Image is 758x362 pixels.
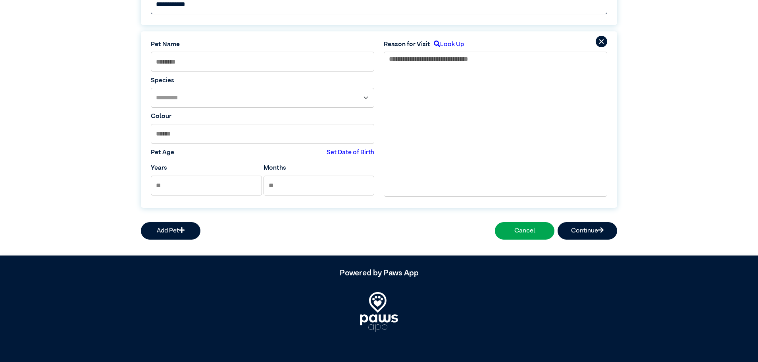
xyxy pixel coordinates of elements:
label: Species [151,76,374,85]
label: Reason for Visit [384,40,430,49]
button: Add Pet [141,222,200,240]
label: Pet Name [151,40,374,49]
label: Years [151,163,167,173]
label: Months [264,163,286,173]
img: PawsApp [360,292,398,332]
label: Set Date of Birth [327,148,374,157]
label: Look Up [430,40,464,49]
label: Pet Age [151,148,174,157]
h5: Powered by Paws App [141,268,617,278]
button: Continue [558,222,617,240]
label: Colour [151,112,374,121]
button: Cancel [495,222,554,240]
